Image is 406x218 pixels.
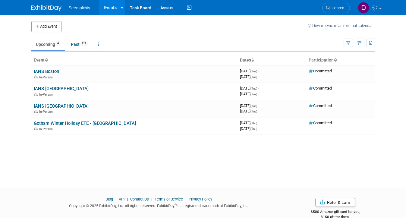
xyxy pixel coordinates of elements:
[175,203,177,207] sup: ®
[240,69,259,73] span: [DATE]
[150,197,154,201] span: |
[55,41,61,46] span: 4
[240,74,257,79] span: [DATE]
[34,93,38,96] img: In-Person Event
[80,41,88,46] span: 111
[119,197,124,201] a: API
[250,122,257,125] span: (Thu)
[130,197,149,201] a: Contact Us
[250,87,257,90] span: (Tue)
[315,198,355,207] a: Refer & Earn
[250,104,257,108] span: (Tue)
[45,58,48,62] a: Sort by Event Name
[250,93,257,96] span: (Tue)
[308,24,375,28] a: How to sync to an external calendar...
[258,69,259,73] span: -
[258,121,259,125] span: -
[39,93,55,96] span: In-Person
[309,121,332,125] span: Committed
[34,69,59,74] a: IANS Boston
[105,197,113,201] a: Blog
[31,21,61,32] button: Add Event
[34,121,136,126] a: Gotham Winter Holiday ETE - [GEOGRAPHIC_DATA]
[334,58,337,62] a: Sort by Participation Type
[330,6,344,10] span: Search
[240,126,257,131] span: [DATE]
[240,92,257,96] span: [DATE]
[322,3,350,13] a: Search
[240,103,259,108] span: [DATE]
[34,75,38,78] img: In-Person Event
[31,55,238,65] th: Event
[306,55,375,65] th: Participation
[31,5,61,11] img: ExhibitDay
[69,5,90,10] span: Seemplicity
[258,86,259,90] span: -
[184,197,188,201] span: |
[240,109,257,113] span: [DATE]
[31,39,65,50] a: Upcoming4
[238,55,306,65] th: Dates
[189,197,212,201] a: Privacy Policy
[309,103,332,108] span: Committed
[39,75,55,79] span: In-Person
[309,69,332,73] span: Committed
[34,86,89,91] a: IANS [GEOGRAPHIC_DATA]
[34,103,89,109] a: IANS [GEOGRAPHIC_DATA]
[114,197,118,201] span: |
[39,127,55,131] span: In-Person
[250,70,257,73] span: (Tue)
[358,2,369,14] img: Daniella Guzman
[34,110,38,113] img: In-Person Event
[240,121,259,125] span: [DATE]
[155,197,183,201] a: Terms of Service
[34,127,38,130] img: In-Person Event
[250,75,257,79] span: (Tue)
[39,110,55,114] span: In-Person
[258,103,259,108] span: -
[250,127,257,131] span: (Thu)
[125,197,129,201] span: |
[251,58,254,62] a: Sort by Start Date
[66,39,93,50] a: Past111
[240,86,259,90] span: [DATE]
[250,110,257,113] span: (Tue)
[309,86,332,90] span: Committed
[31,202,287,209] div: Copyright © 2025 ExhibitDay, Inc. All rights reserved. ExhibitDay is a registered trademark of Ex...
